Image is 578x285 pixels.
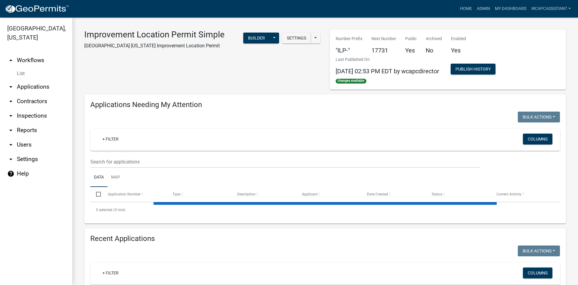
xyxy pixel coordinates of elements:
[518,245,560,256] button: Bulk Actions
[167,187,232,201] datatable-header-cell: Type
[426,187,491,201] datatable-header-cell: Status
[302,192,318,196] span: Applicant
[107,168,124,187] a: Map
[96,208,115,212] span: 0 selected /
[432,192,442,196] span: Status
[371,36,396,42] p: Next Number
[237,192,256,196] span: Description
[90,202,560,217] div: 0 total
[336,47,362,54] h5: "ILP-"
[90,156,480,168] input: Search for applications
[7,127,14,134] i: arrow_drop_down
[90,168,107,187] a: Data
[282,33,311,43] button: Settings
[232,187,296,201] datatable-header-cell: Description
[336,56,439,63] p: Last Published On
[458,3,474,14] a: Home
[84,42,225,49] p: [GEOGRAPHIC_DATA] [US_STATE] Improvement Location Permit
[496,192,521,196] span: Current Activity
[172,192,180,196] span: Type
[7,83,14,90] i: arrow_drop_down
[451,47,466,54] h5: Yes
[371,47,396,54] h5: 17731
[90,187,102,201] datatable-header-cell: Select
[367,192,388,196] span: Date Created
[361,187,426,201] datatable-header-cell: Date Created
[451,67,496,72] wm-modal-confirm: Workflow Publish History
[7,141,14,148] i: arrow_drop_down
[451,36,466,42] p: Enabled
[102,187,166,201] datatable-header-cell: Application Number
[336,68,439,75] span: [DATE] 02:53 PM EDT by wcapcdirector
[7,57,14,64] i: arrow_drop_up
[529,3,573,14] a: wcapcassistant
[84,30,225,40] h3: Improvement Location Permit Simple
[523,134,552,144] button: Columns
[98,134,123,144] a: + Filter
[474,3,493,14] a: Admin
[451,64,496,74] button: Publish History
[336,79,366,84] span: Changes available
[7,170,14,177] i: help
[108,192,141,196] span: Application Number
[426,36,442,42] p: Archived
[7,98,14,105] i: arrow_drop_down
[491,187,555,201] datatable-header-cell: Current Activity
[90,234,560,243] h4: Recent Applications
[296,187,361,201] datatable-header-cell: Applicant
[426,47,442,54] h5: No
[7,156,14,163] i: arrow_drop_down
[523,268,552,278] button: Columns
[493,3,529,14] a: My Dashboard
[518,112,560,122] button: Bulk Actions
[7,112,14,119] i: arrow_drop_down
[243,33,270,43] button: Builder
[98,268,123,278] a: + Filter
[405,36,417,42] p: Public
[90,100,560,109] h4: Applications Needing My Attention
[405,47,417,54] h5: Yes
[336,36,362,42] p: Number Prefix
